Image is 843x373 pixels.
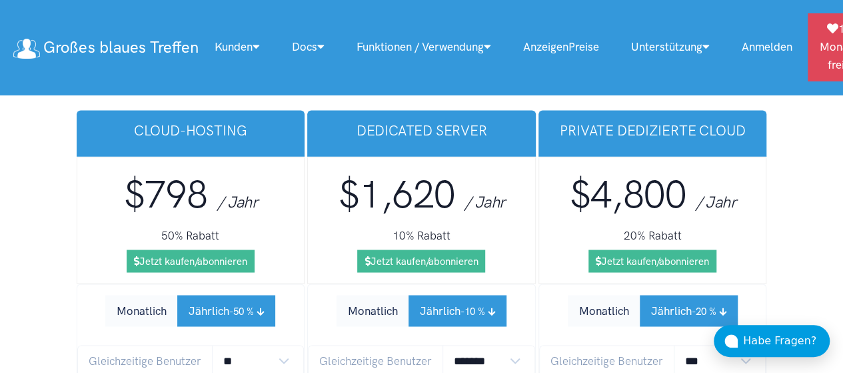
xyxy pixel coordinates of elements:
a: AnzeigenPreise [506,33,614,61]
span: / Jahr [217,192,258,212]
button: Monatlich [337,295,409,326]
span: / Jahr [695,192,736,212]
a: Anmelden [725,33,808,61]
img: Logo [13,39,40,59]
span: $4,800 [569,171,686,218]
h3: Dedicated Server [318,121,525,140]
div: Subscription Period [105,295,275,326]
span: / Jahr [464,192,505,212]
button: Jährlich-50 % [177,295,275,326]
h5: 50% Rabatt [88,228,294,245]
h3: Cloud-Hosting [87,121,295,140]
a: Jetzt kaufen/abonnieren [127,250,255,272]
h5: 20% Rabatt [550,228,756,245]
button: Monatlich [568,295,640,326]
small: -10 % [460,305,485,317]
button: Habe Fragen? [714,325,830,357]
div: Subscription Period [568,295,738,326]
button: Jährlich-10 % [409,295,506,326]
div: Habe Fragen? [743,332,830,350]
small: -20 % [692,305,716,317]
h3: Private dedizierte Cloud [549,121,756,140]
button: Jährlich-20 % [640,295,738,326]
a: Unterstützung [614,33,725,61]
span: $1,620 [339,171,455,218]
a: Großes blaues Treffen [13,33,198,61]
span: $798 [123,171,207,218]
a: Funktionen / Verwendung [340,33,506,61]
div: Subscription Period [337,295,506,326]
button: Monatlich [105,295,178,326]
a: Jetzt kaufen/abonnieren [357,250,485,272]
small: -50 % [229,305,254,317]
a: Kunden [198,33,275,61]
a: Jetzt kaufen/abonnieren [588,250,716,272]
a: Docs [275,33,340,61]
h5: 10% Rabatt [319,228,524,245]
